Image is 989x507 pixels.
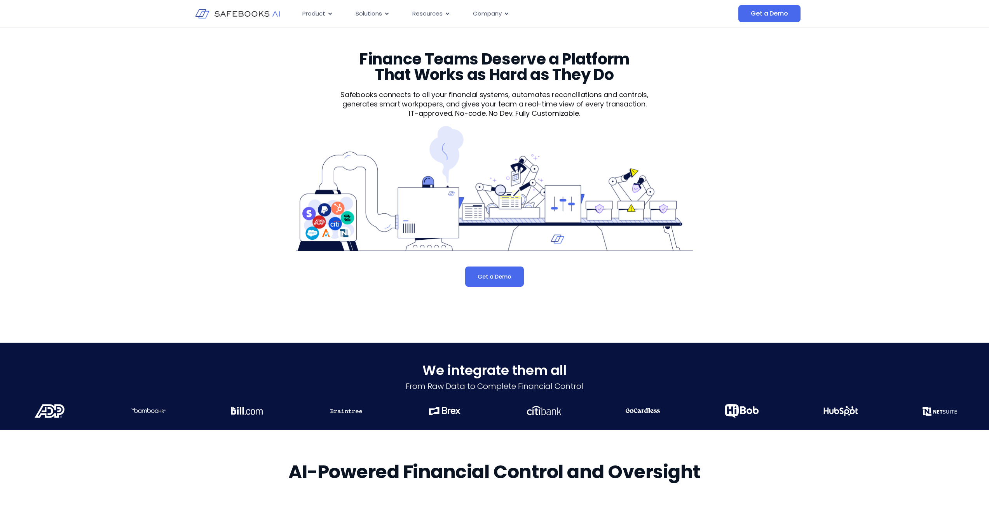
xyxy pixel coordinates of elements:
h3: Finance Teams Deserve a Platform That Works as Hard as They Do [344,51,644,82]
div: 3 / 21 [198,404,297,420]
img: Product 7 [527,404,561,418]
div: 7 / 21 [593,404,692,420]
div: 5 / 21 [396,404,495,420]
div: 8 / 21 [692,404,792,420]
img: Product 9 [725,404,759,418]
span: Solutions [356,9,382,18]
img: Product 3 [131,404,166,418]
img: Product 8 [626,404,660,418]
span: Get a Demo [478,273,511,281]
img: Product 1 [296,126,693,251]
nav: Menu [296,6,661,21]
p: IT-approved. No-code. No Dev. Fully Customizable. [327,109,662,118]
div: 9 / 21 [791,406,890,418]
div: 6 / 21 [495,404,594,420]
img: Product 11 [923,404,957,418]
img: Product 5 [329,404,363,418]
img: Product 10 [823,406,858,416]
img: Product 4 [230,404,264,418]
p: Safebooks connects to all your financial systems, automates reconciliations and controls, generat... [327,90,662,109]
a: Get a Demo [738,5,800,22]
div: 2 / 21 [99,404,198,420]
div: Menu Toggle [296,6,661,21]
span: Company [473,9,502,18]
a: Get a Demo [465,267,523,287]
h2: AI-Powered Financial Control and Oversight [288,461,701,483]
img: Product 6 [428,404,462,418]
span: Product [302,9,325,18]
span: Resources [412,9,443,18]
img: Product 2 [32,404,66,418]
div: 4 / 21 [297,404,396,420]
span: Get a Demo [751,10,788,17]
